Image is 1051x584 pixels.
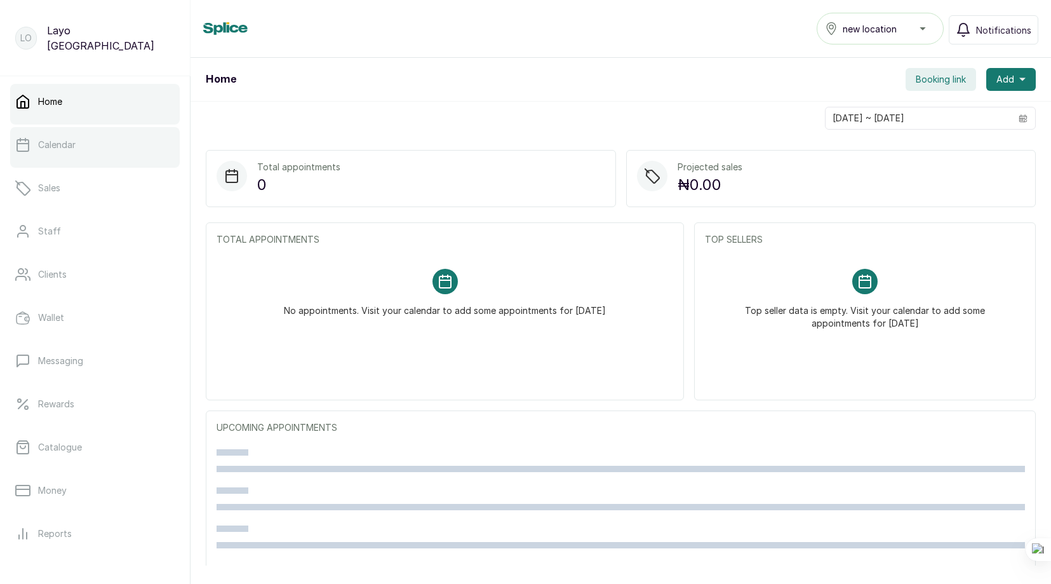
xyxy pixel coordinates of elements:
p: Messaging [38,355,83,367]
a: Wallet [10,300,180,336]
p: Projected sales [678,161,742,173]
p: No appointments. Visit your calendar to add some appointments for [DATE] [284,294,606,317]
p: Total appointments [257,161,340,173]
p: Money [38,484,67,497]
p: Calendar [38,139,76,151]
a: Reports [10,516,180,552]
svg: calendar [1019,114,1028,123]
a: Clients [10,257,180,292]
p: Top seller data is empty. Visit your calendar to add some appointments for [DATE] [720,294,1010,330]
span: Booking link [916,73,966,86]
button: Notifications [949,15,1038,44]
p: Wallet [38,311,64,324]
span: Notifications [976,24,1031,37]
span: new location [843,22,897,36]
a: Catalogue [10,430,180,465]
input: Select date [826,107,1011,129]
p: Reports [38,527,72,540]
a: Calendar [10,127,180,163]
p: Sales [38,182,60,194]
p: Staff [38,225,61,238]
a: Rewards [10,386,180,422]
p: LO [20,32,32,44]
button: Booking link [906,68,976,91]
a: Money [10,473,180,508]
p: Clients [38,268,67,281]
p: UPCOMING APPOINTMENTS [217,421,1025,434]
a: Home [10,84,180,119]
button: Add [986,68,1036,91]
h1: Home [206,72,236,87]
button: new location [817,13,944,44]
p: ₦0.00 [678,173,742,196]
a: Staff [10,214,180,249]
p: Layo [GEOGRAPHIC_DATA] [47,23,175,53]
a: Messaging [10,343,180,379]
span: Add [996,73,1014,86]
p: Home [38,95,62,108]
p: Catalogue [38,441,82,454]
a: Sales [10,170,180,206]
p: TOTAL APPOINTMENTS [217,233,673,246]
p: TOP SELLERS [705,233,1025,246]
p: Rewards [38,398,74,411]
p: 0 [257,173,340,196]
